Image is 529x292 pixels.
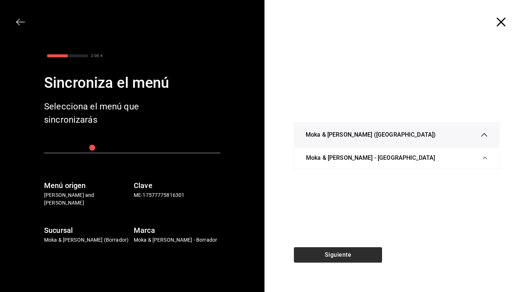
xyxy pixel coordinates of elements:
div: Selecciona el menú que sincronizarás [44,100,162,126]
p: [PERSON_NAME] and [PERSON_NAME] [44,191,131,207]
h6: Marca [134,224,220,236]
h6: Sucursal [44,224,131,236]
span: Moka & [PERSON_NAME] - [GEOGRAPHIC_DATA] [306,154,435,162]
p: Moka & [PERSON_NAME] - Borrador [134,236,220,244]
h6: Clave [134,180,220,191]
div: Sincroniza el menú [44,72,220,94]
p: Moka & [PERSON_NAME] (Borrador) [44,236,131,244]
p: ME-17577775816301 [134,191,220,199]
span: Moka & [PERSON_NAME] ([GEOGRAPHIC_DATA]) [306,130,436,139]
h6: Menú origen [44,180,131,191]
div: 2 DE 4 [91,53,102,58]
